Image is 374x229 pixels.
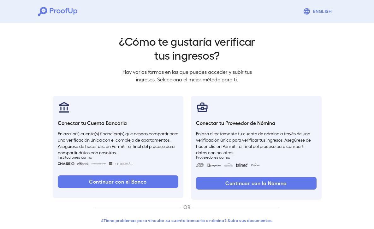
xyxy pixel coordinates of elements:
[91,162,106,165] img: bankOfAmerica.svg
[58,101,70,114] img: bankAccount.svg
[109,162,112,165] img: wellsfargo.svg
[196,101,209,114] img: payrollProvider.svg
[251,163,260,167] img: paycon.svg
[196,131,317,150] p: Enlaza directamente tu cuenta de nómina a través de una verificación única para verificar tus ing...
[196,119,317,127] h6: Conectar tu Proveedor de Nómina
[58,175,178,188] button: Continuar con el Banco
[206,163,222,167] img: paycom.svg
[117,68,257,83] p: Hay varias formas en las que puedes acceder y subir tus ingresos. Selecciona el mejor método para...
[117,34,257,62] h2: ¿Cómo te gustaría verificar tus ingresos?
[58,131,178,150] p: Enlaza la(s) cuenta(s) financiera(s) que deseas compartir para una verificación única con el comp...
[181,203,193,211] p: OR
[300,5,336,18] button: English
[196,155,317,160] span: Proveedores como:
[196,177,317,190] button: Continuar con la Nómina
[196,163,204,167] img: adp.svg
[77,162,89,165] img: citibank.svg
[115,161,133,166] span: +11,000 Más
[58,162,74,165] img: chase.svg
[58,119,178,127] h6: Conectar tu Cuenta Bancaria
[58,155,178,160] span: Instituciones como:
[224,163,233,167] img: workday.svg
[95,215,279,226] button: ¿Tiene problemas para vincular su cuenta bancaria o nómina? Suba sus documentos.
[236,163,248,167] img: trinet.svg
